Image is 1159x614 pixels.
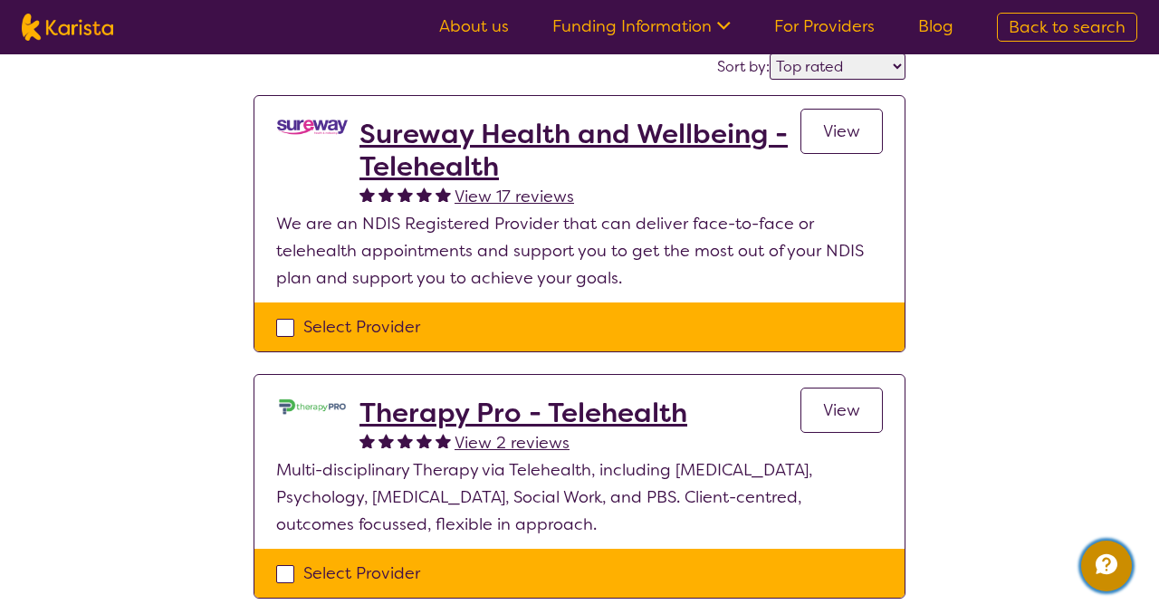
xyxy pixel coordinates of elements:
[800,109,883,154] a: View
[417,433,432,448] img: fullstar
[1009,16,1125,38] span: Back to search
[455,429,570,456] a: View 2 reviews
[552,15,731,37] a: Funding Information
[276,456,883,538] p: Multi-disciplinary Therapy via Telehealth, including [MEDICAL_DATA], Psychology, [MEDICAL_DATA], ...
[823,120,860,142] span: View
[455,432,570,454] span: View 2 reviews
[276,397,349,417] img: lehxprcbtunjcwin5sb4.jpg
[455,186,574,207] span: View 17 reviews
[359,118,800,183] a: Sureway Health and Wellbeing - Telehealth
[22,14,113,41] img: Karista logo
[717,57,770,76] label: Sort by:
[439,15,509,37] a: About us
[359,433,375,448] img: fullstar
[823,399,860,421] span: View
[276,210,883,292] p: We are an NDIS Registered Provider that can deliver face-to-face or telehealth appointments and s...
[436,187,451,202] img: fullstar
[359,187,375,202] img: fullstar
[378,187,394,202] img: fullstar
[417,187,432,202] img: fullstar
[1081,541,1132,591] button: Channel Menu
[774,15,875,37] a: For Providers
[276,118,349,137] img: vgwqq8bzw4bddvbx0uac.png
[359,397,687,429] a: Therapy Pro - Telehealth
[997,13,1137,42] a: Back to search
[378,433,394,448] img: fullstar
[800,388,883,433] a: View
[436,433,451,448] img: fullstar
[455,183,574,210] a: View 17 reviews
[398,433,413,448] img: fullstar
[918,15,953,37] a: Blog
[398,187,413,202] img: fullstar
